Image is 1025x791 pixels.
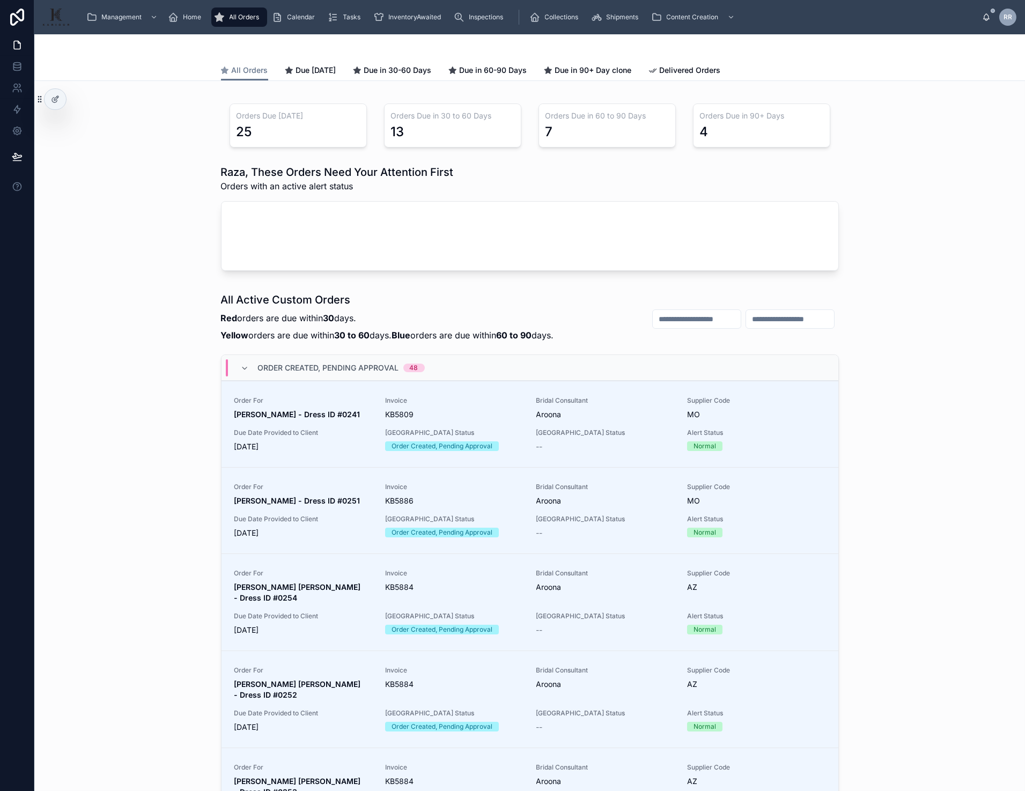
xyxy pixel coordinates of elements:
a: Inspections [451,8,511,27]
div: Normal [694,528,716,537]
span: [GEOGRAPHIC_DATA] Status [536,612,675,620]
span: [DATE] [234,441,373,452]
span: Aroona [536,776,562,787]
span: Order For [234,396,373,405]
span: Aroona [536,496,562,506]
a: Shipments [588,8,646,27]
span: KB5884 [385,679,523,690]
span: Invoice [385,666,523,675]
h1: All Active Custom Orders [221,292,554,307]
span: [DATE] [234,722,373,733]
span: -- [536,441,543,452]
h3: Orders Due in 60 to 90 Days [545,110,669,121]
span: Aroona [536,679,562,690]
div: Normal [694,441,716,451]
span: Home [183,13,202,21]
strong: [PERSON_NAME] - Dress ID #0241 [234,410,360,419]
span: Management [101,13,142,21]
span: Supplier Code [687,483,825,491]
span: All Orders [232,65,268,76]
h3: Orders Due in 90+ Days [700,110,823,121]
span: Bridal Consultant [536,569,675,578]
span: Order Created, Pending Approval [258,363,399,373]
strong: [PERSON_NAME] [PERSON_NAME] - Dress ID #0252 [234,679,363,699]
p: orders are due within days. [221,312,554,324]
a: Due in 90+ Day clone [544,61,632,82]
span: KB5884 [385,582,523,593]
span: Bridal Consultant [536,666,675,675]
span: -- [536,625,543,635]
span: Due [DATE] [296,65,336,76]
a: Due [DATE] [285,61,336,82]
span: Due Date Provided to Client [234,709,373,718]
span: Due in 30-60 Days [364,65,432,76]
span: Order For [234,666,373,675]
h3: Orders Due [DATE] [237,110,360,121]
span: Delivered Orders [660,65,721,76]
span: Invoice [385,396,523,405]
a: Order For[PERSON_NAME] [PERSON_NAME] - Dress ID #0252InvoiceKB5884Bridal ConsultantAroonaSupplier... [222,650,838,748]
span: Invoice [385,569,523,578]
p: orders are due within days. orders are due within days. [221,329,554,342]
div: Normal [694,722,716,731]
a: InventoryAwaited [371,8,449,27]
a: Due in 30-60 Days [353,61,432,82]
strong: 30 to 60 [335,330,370,341]
a: Order For[PERSON_NAME] - Dress ID #0251InvoiceKB5886Bridal ConsultantAroonaSupplier CodeMODue Dat... [222,467,838,553]
span: AZ [687,582,697,593]
span: Inspections [469,13,504,21]
span: InventoryAwaited [389,13,441,21]
span: Aroona [536,582,562,593]
a: Due in 60-90 Days [449,61,527,82]
span: Order For [234,483,373,491]
span: RR [1004,13,1012,21]
span: [DATE] [234,625,373,635]
strong: 60 to 90 [497,330,532,341]
span: Supplier Code [687,763,825,772]
a: Order For[PERSON_NAME] [PERSON_NAME] - Dress ID #0254InvoiceKB5884Bridal ConsultantAroonaSupplier... [222,553,838,650]
strong: Yellow [221,330,249,341]
span: -- [536,722,543,733]
span: Aroona [536,409,562,420]
span: Orders with an active alert status [221,180,454,193]
span: [GEOGRAPHIC_DATA] Status [536,428,675,437]
span: Supplier Code [687,666,825,675]
span: [GEOGRAPHIC_DATA] Status [385,612,523,620]
div: scrollable content [78,5,982,29]
div: Normal [694,625,716,634]
a: Delivered Orders [649,61,721,82]
span: Due Date Provided to Client [234,428,373,437]
strong: [PERSON_NAME] [PERSON_NAME] - Dress ID #0254 [234,582,365,602]
span: Content Creation [667,13,719,21]
div: Order Created, Pending Approval [392,722,492,731]
span: MO [687,409,700,420]
div: 48 [410,364,418,372]
div: Order Created, Pending Approval [392,625,492,634]
span: Bridal Consultant [536,763,675,772]
span: AZ [687,679,697,690]
span: Due Date Provided to Client [234,515,373,523]
span: Calendar [287,13,315,21]
strong: 30 [323,313,335,323]
span: Alert Status [687,709,825,718]
div: 25 [237,123,252,141]
span: All Orders [230,13,260,21]
strong: [PERSON_NAME] - Dress ID #0251 [234,496,360,505]
strong: Red [221,313,238,323]
span: [GEOGRAPHIC_DATA] Status [385,428,523,437]
span: Collections [545,13,579,21]
span: [GEOGRAPHIC_DATA] Status [536,709,675,718]
a: Home [165,8,209,27]
a: Content Creation [648,8,740,27]
span: Supplier Code [687,569,825,578]
img: App logo [43,9,69,26]
span: Bridal Consultant [536,483,675,491]
span: MO [687,496,700,506]
span: Supplier Code [687,396,825,405]
a: All Orders [211,8,267,27]
span: Order For [234,569,373,578]
span: Due in 90+ Day clone [555,65,632,76]
span: KB5809 [385,409,523,420]
span: Alert Status [687,515,825,523]
span: Alert Status [687,428,825,437]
